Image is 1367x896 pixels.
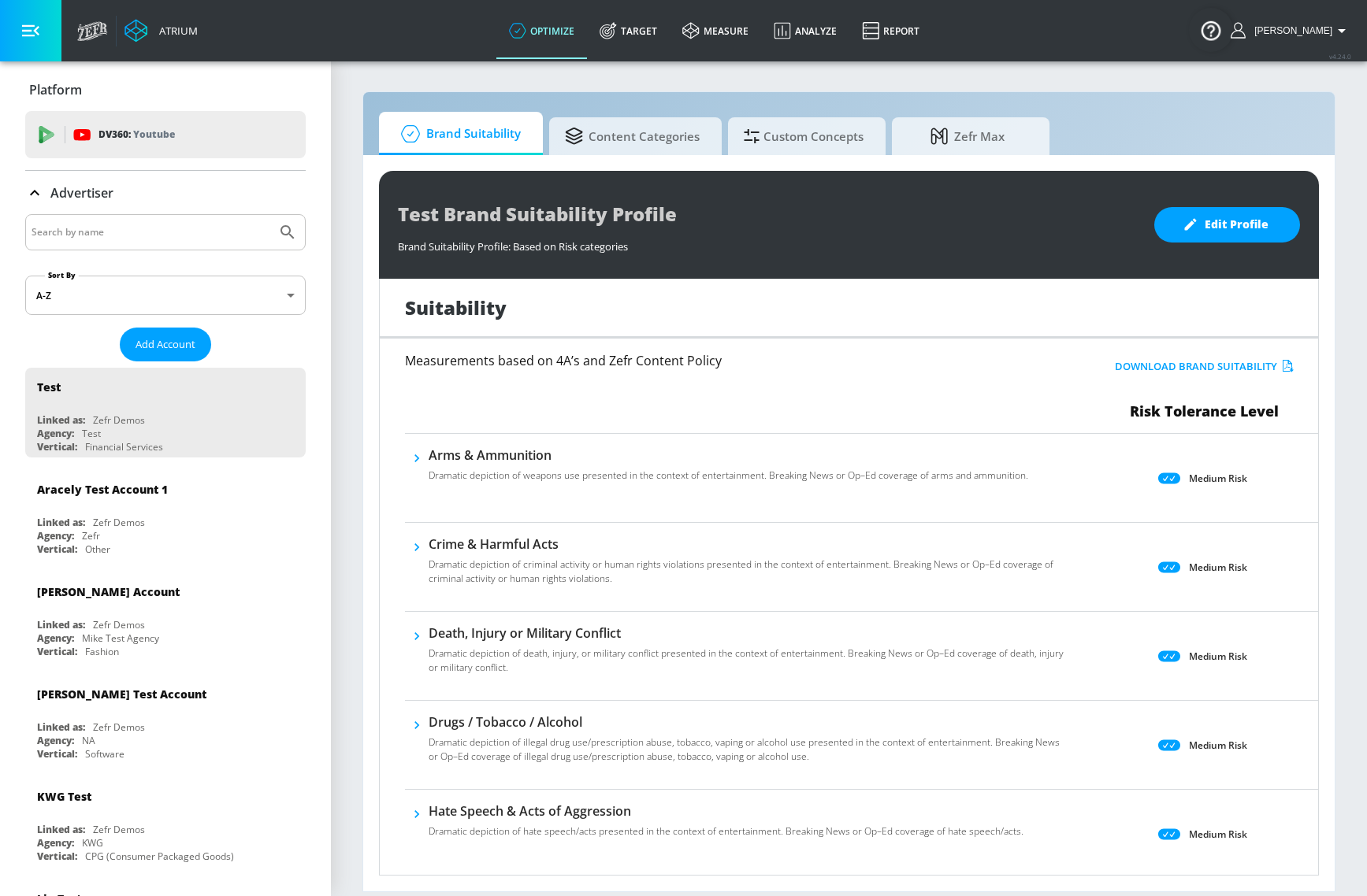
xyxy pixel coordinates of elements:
div: Agency: [37,427,74,440]
span: Custom Concepts [744,117,864,155]
div: KWG [82,836,103,850]
div: Agency: [37,734,74,747]
div: Financial Services [85,440,163,454]
div: Advertiser [25,171,306,215]
div: Linked as: [37,516,85,529]
input: Search by name [32,222,270,243]
div: Linked as: [37,413,85,427]
a: Analyze [761,2,849,59]
span: Zefr Max [908,117,1027,155]
div: Agency: [37,529,74,542]
button: Download Brand Suitability [1111,354,1298,379]
span: Edit Profile [1186,215,1269,235]
div: Brand Suitability Profile: Based on Risk categories [398,231,1139,254]
div: [PERSON_NAME] Test AccountLinked as:Zefr DemosAgency:NAVertical:Software [25,675,306,765]
button: [PERSON_NAME] [1231,21,1351,40]
div: Arms & AmmunitionDramatic depiction of weapons use presented in the context of entertainment. Bre... [429,446,1028,492]
span: Risk Tolerance Level [1130,402,1279,420]
div: [PERSON_NAME] AccountLinked as:Zefr DemosAgency:Mike Test AgencyVertical:Fashion [25,572,306,662]
span: Content Categories [565,117,700,155]
span: Add Account [136,335,195,354]
div: Fashion [85,645,119,658]
div: Vertical: [37,440,77,454]
div: Mike Test Agency [82,631,159,645]
div: Zefr Demos [93,720,145,734]
h1: Suitability [405,294,507,320]
p: Dramatic depiction of death, injury, or military conflict presented in the context of entertainme... [429,646,1066,675]
p: Medium Risk [1189,648,1247,665]
div: Zefr Demos [93,413,145,427]
div: Zefr [82,529,100,542]
div: [PERSON_NAME] Test Account [37,687,206,702]
div: Aracely Test Account 1Linked as:Zefr DemosAgency:ZefrVertical:Other [25,470,306,560]
div: Linked as: [37,720,85,734]
p: Advertiser [50,184,113,202]
div: Drugs / Tobacco / AlcoholDramatic depiction of illegal drug use/prescription abuse, tobacco, vapi... [429,713,1066,773]
div: Vertical: [37,850,77,863]
span: login as: lekhraj.bhadava@zefr.com [1248,25,1332,36]
div: NA [82,734,95,747]
button: Open Resource Center [1189,8,1233,52]
p: Medium Risk [1189,470,1247,487]
p: Medium Risk [1189,737,1247,753]
h6: Crime & Harmful Acts [429,535,1066,553]
p: Dramatic depiction of hate speech/acts presented in the context of entertainment. Breaking News o... [429,824,1023,839]
div: KWG TestLinked as:Zefr DemosAgency:KWGVertical:CPG (Consumer Packaged Goods) [25,777,306,867]
div: A-Z [25,276,306,315]
p: DV360: [98,126,175,143]
div: Hate Speech & Acts of AggressionDramatic depiction of hate speech/acts presented in the context o... [429,802,1023,848]
div: Zefr Demos [93,618,145,631]
a: optimize [496,2,587,59]
span: v 4.24.0 [1329,52,1351,61]
div: Other [85,542,110,556]
h6: Drugs / Tobacco / Alcohol [429,713,1066,731]
div: CPG (Consumer Packaged Goods) [85,850,234,863]
span: Brand Suitability [395,115,521,153]
p: Youtube [133,126,175,143]
h6: Measurements based on 4A’s and Zefr Content Policy [405,354,1014,367]
div: Vertical: [37,542,77,556]
div: Vertical: [37,645,77,658]
div: Zefr Demos [93,823,145,836]
div: Platform [25,68,306,112]
div: Agency: [37,631,74,645]
h6: Arms & Ammunition [429,446,1028,464]
div: Aracely Test Account 1 [37,482,168,497]
p: Medium Risk [1189,826,1247,842]
div: TestLinked as:Zefr DemosAgency:TestVertical:Financial Services [25,368,306,457]
div: Software [85,747,124,761]
div: Atrium [153,24,198,38]
div: Linked as: [37,823,85,836]
div: KWG Test [37,789,91,804]
p: Medium Risk [1189,559,1247,576]
div: Death, Injury or Military ConflictDramatic depiction of death, injury, or military conflict prese... [429,624,1066,684]
div: Agency: [37,836,74,850]
p: Dramatic depiction of weapons use presented in the context of entertainment. Breaking News or Op–... [429,468,1028,483]
p: Dramatic depiction of criminal activity or human rights violations presented in the context of en... [429,557,1066,586]
div: Test [82,427,101,440]
a: Atrium [124,19,198,43]
a: measure [670,2,761,59]
label: Sort By [45,270,79,280]
div: Zefr Demos [93,516,145,529]
p: Platform [29,81,82,98]
button: Add Account [120,328,211,361]
div: Test [37,380,61,394]
a: Target [587,2,670,59]
button: Edit Profile [1154,207,1300,243]
div: Crime & Harmful ActsDramatic depiction of criminal activity or human rights violations presented ... [429,535,1066,595]
h6: Death, Injury or Military Conflict [429,624,1066,642]
div: Vertical: [37,747,77,761]
div: [PERSON_NAME] Account [37,584,180,599]
p: Dramatic depiction of illegal drug use/prescription abuse, tobacco, vaping or alcohol use present... [429,735,1066,764]
div: Linked as: [37,618,85,631]
div: DV360: Youtube [25,111,306,158]
a: Report [849,2,932,59]
h6: Hate Speech & Acts of Aggression [429,802,1023,820]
